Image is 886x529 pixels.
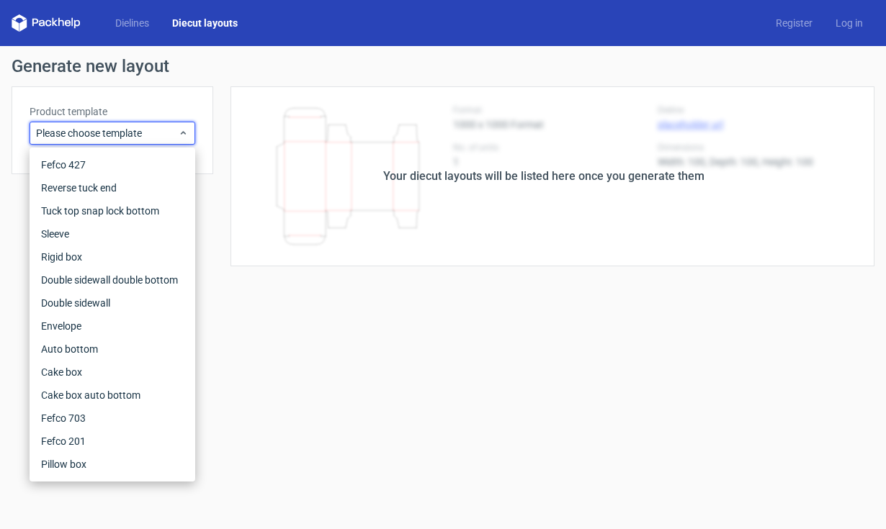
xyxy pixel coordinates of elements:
div: Envelope [35,315,189,338]
div: Double sidewall [35,291,189,315]
div: Rigid box [35,245,189,268]
span: Please choose template [36,126,178,140]
div: Pillow box [35,453,189,476]
label: Product template [30,104,195,119]
div: Fefco 427 [35,153,189,176]
div: Cake box [35,361,189,384]
div: Tuck top snap lock bottom [35,199,189,222]
div: Fefco 703 [35,407,189,430]
div: Double sidewall double bottom [35,268,189,291]
h1: Generate new layout [12,58,874,75]
a: Register [764,16,824,30]
div: Fefco 201 [35,430,189,453]
div: Your diecut layouts will be listed here once you generate them [383,168,704,185]
a: Log in [824,16,874,30]
div: Cake box auto bottom [35,384,189,407]
div: Sleeve [35,222,189,245]
a: Diecut layouts [161,16,249,30]
div: Reverse tuck end [35,176,189,199]
a: Dielines [104,16,161,30]
div: Auto bottom [35,338,189,361]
